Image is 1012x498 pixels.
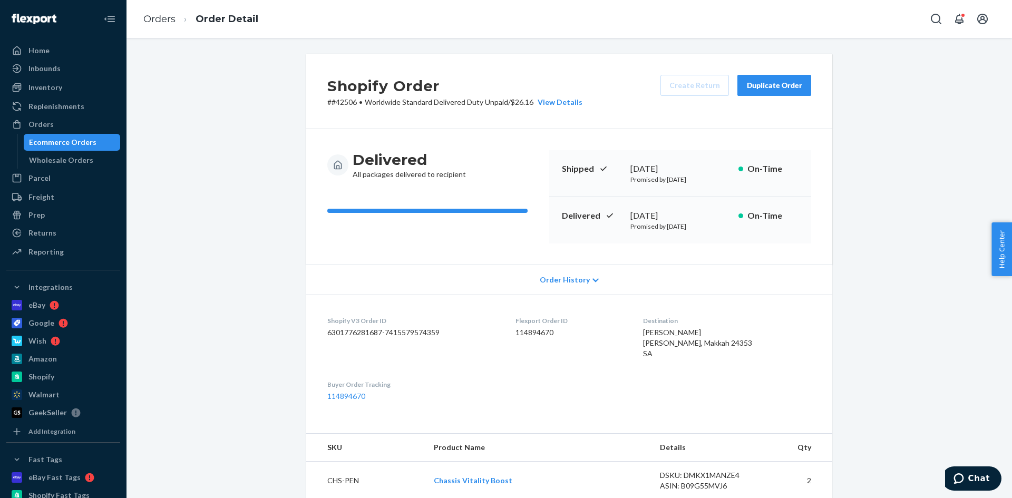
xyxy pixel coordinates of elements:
div: Amazon [28,354,57,364]
div: All packages delivered to recipient [353,150,466,180]
th: Product Name [425,434,651,462]
a: Replenishments [6,98,120,115]
div: Fast Tags [28,454,62,465]
a: Add Integration [6,425,120,438]
div: eBay [28,300,45,310]
a: Chassis Vitality Boost [434,476,512,485]
dt: Flexport Order ID [515,316,627,325]
p: Delivered [562,210,622,222]
button: Open notifications [949,8,970,30]
a: 114894670 [327,392,365,401]
a: Inbounds [6,60,120,77]
p: Promised by [DATE] [630,222,730,231]
div: Returns [28,228,56,238]
a: Prep [6,207,120,223]
a: Inventory [6,79,120,96]
div: Integrations [28,282,73,292]
h3: Delivered [353,150,466,169]
dt: Buyer Order Tracking [327,380,499,389]
button: Fast Tags [6,451,120,468]
div: Inbounds [28,63,61,74]
div: Replenishments [28,101,84,112]
a: eBay [6,297,120,314]
a: Home [6,42,120,59]
p: On-Time [747,210,799,222]
div: GeekSeller [28,407,67,418]
div: [DATE] [630,210,730,222]
dd: 6301776281687-7415579574359 [327,327,499,338]
a: Google [6,315,120,331]
dt: Shopify V3 Order ID [327,316,499,325]
div: eBay Fast Tags [28,472,81,483]
a: Returns [6,224,120,241]
button: Integrations [6,279,120,296]
a: Parcel [6,170,120,187]
button: Open account menu [972,8,993,30]
div: Duplicate Order [746,80,802,91]
button: Create Return [660,75,729,96]
dt: Destination [643,316,811,325]
a: Reporting [6,243,120,260]
p: Promised by [DATE] [630,175,730,184]
div: Parcel [28,173,51,183]
div: Google [28,318,54,328]
a: eBay Fast Tags [6,469,120,486]
p: On-Time [747,163,799,175]
div: [DATE] [630,163,730,175]
a: Ecommerce Orders [24,134,121,151]
a: Orders [143,13,176,25]
span: • [359,97,363,106]
span: Order History [540,275,590,285]
th: Details [651,434,767,462]
a: Order Detail [196,13,258,25]
th: SKU [306,434,425,462]
p: # #42506 / $26.16 [327,97,582,108]
div: Freight [28,192,54,202]
a: GeekSeller [6,404,120,421]
th: Qty [767,434,832,462]
span: Worldwide Standard Delivered Duty Unpaid [365,97,508,106]
dd: 114894670 [515,327,627,338]
a: Walmart [6,386,120,403]
span: [PERSON_NAME] [PERSON_NAME], Makkah 24353 SA [643,328,752,358]
img: Flexport logo [12,14,56,24]
a: Freight [6,189,120,206]
ol: breadcrumbs [135,4,267,35]
div: ASIN: B09G55MVJ6 [660,481,759,491]
div: Prep [28,210,45,220]
div: Reporting [28,247,64,257]
div: Inventory [28,82,62,93]
a: Wholesale Orders [24,152,121,169]
button: Open Search Box [926,8,947,30]
div: Wholesale Orders [29,155,93,165]
div: DSKU: DMKX1MANZE4 [660,470,759,481]
a: Wish [6,333,120,349]
div: Walmart [28,389,60,400]
div: Wish [28,336,46,346]
h2: Shopify Order [327,75,582,97]
div: Ecommerce Orders [29,137,96,148]
div: Shopify [28,372,54,382]
div: Orders [28,119,54,130]
button: Close Navigation [99,8,120,30]
div: Home [28,45,50,56]
iframe: Opens a widget where you can chat to one of our agents [945,466,1001,493]
a: Orders [6,116,120,133]
div: Add Integration [28,427,75,436]
button: View Details [533,97,582,108]
button: Duplicate Order [737,75,811,96]
p: Shipped [562,163,622,175]
a: Amazon [6,350,120,367]
button: Help Center [991,222,1012,276]
a: Shopify [6,368,120,385]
